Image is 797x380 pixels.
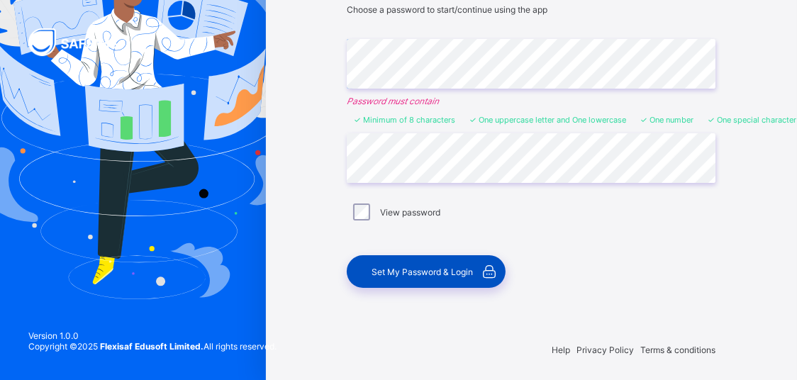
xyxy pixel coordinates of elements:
em: Password must contain [347,96,715,106]
li: Minimum of 8 characters [354,115,455,125]
img: SAFSIMS Logo [28,28,135,56]
span: Set My Password & Login [372,267,473,277]
span: Privacy Policy [576,345,634,355]
span: Terms & conditions [640,345,715,355]
span: Copyright © 2025 All rights reserved. [28,341,277,352]
li: One special character [708,115,796,125]
li: One number [640,115,693,125]
li: One uppercase letter and One lowercase [469,115,626,125]
strong: Flexisaf Edusoft Limited. [100,341,204,352]
label: View password [380,207,440,218]
span: Help [552,345,570,355]
span: Choose a password to start/continue using the app [347,4,547,15]
span: Version 1.0.0 [28,330,277,341]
